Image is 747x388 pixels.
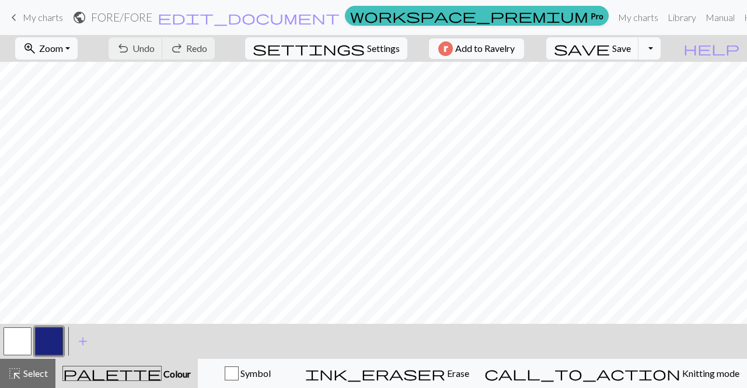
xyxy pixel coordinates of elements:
[253,40,365,57] span: settings
[23,12,63,23] span: My charts
[8,365,22,382] span: highlight_alt
[76,333,90,349] span: add
[72,9,86,26] span: public
[298,359,477,388] button: Erase
[683,40,739,57] span: help
[554,40,610,57] span: save
[158,9,340,26] span: edit_document
[445,368,469,379] span: Erase
[680,368,739,379] span: Knitting mode
[63,365,161,382] span: palette
[305,365,445,382] span: ink_eraser
[7,9,21,26] span: keyboard_arrow_left
[239,368,271,379] span: Symbol
[55,359,198,388] button: Colour
[22,368,48,379] span: Select
[23,40,37,57] span: zoom_in
[546,37,639,60] button: Save
[198,359,298,388] button: Symbol
[91,11,152,24] h2: FORE / FORE
[663,6,701,29] a: Library
[484,365,680,382] span: call_to_action
[429,39,524,59] button: Add to Ravelry
[7,8,63,27] a: My charts
[701,6,739,29] a: Manual
[15,37,78,60] button: Zoom
[438,41,453,56] img: Ravelry
[455,41,515,56] span: Add to Ravelry
[253,41,365,55] i: Settings
[477,359,747,388] button: Knitting mode
[350,8,588,24] span: workspace_premium
[367,41,400,55] span: Settings
[39,43,63,54] span: Zoom
[245,37,407,60] button: SettingsSettings
[612,43,631,54] span: Save
[345,6,609,26] a: Pro
[162,368,191,379] span: Colour
[613,6,663,29] a: My charts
